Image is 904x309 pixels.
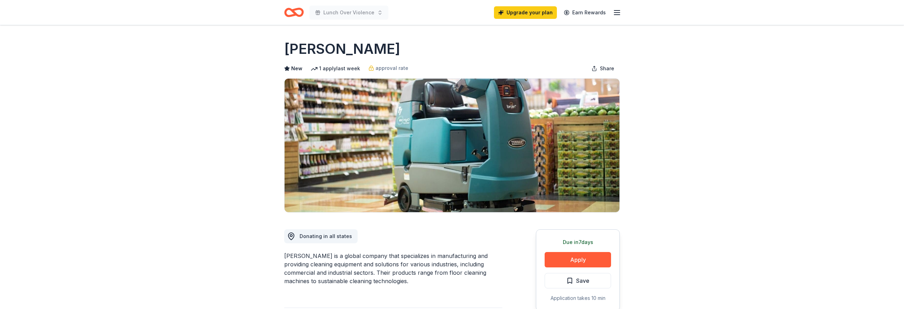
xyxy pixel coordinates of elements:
[323,8,374,17] span: Lunch Over Violence
[545,273,611,288] button: Save
[545,294,611,302] div: Application takes 10 min
[600,64,614,73] span: Share
[311,64,360,73] div: 1 apply last week
[375,64,408,72] span: approval rate
[284,39,400,59] h1: [PERSON_NAME]
[309,6,388,20] button: Lunch Over Violence
[291,64,302,73] span: New
[576,276,589,285] span: Save
[368,64,408,72] a: approval rate
[300,233,352,239] span: Donating in all states
[494,6,557,19] a: Upgrade your plan
[545,252,611,267] button: Apply
[284,252,502,285] div: [PERSON_NAME] is a global company that specializes in manufacturing and providing cleaning equipm...
[560,6,610,19] a: Earn Rewards
[586,62,620,76] button: Share
[285,79,619,212] img: Image for Tennant
[545,238,611,246] div: Due in 7 days
[284,4,304,21] a: Home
